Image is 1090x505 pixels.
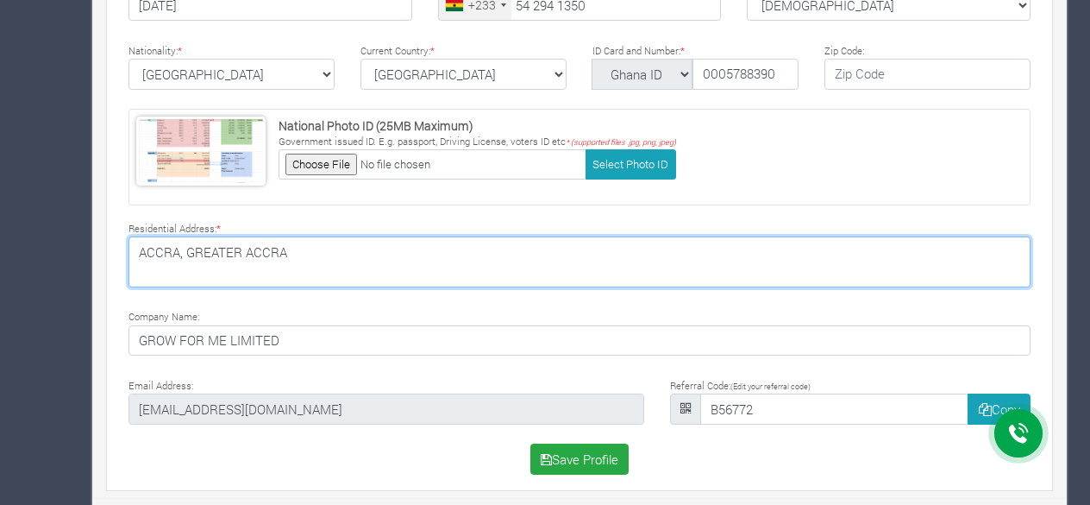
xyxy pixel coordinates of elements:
p: Government issued ID. E.g. passport, Driving License, voters ID etc [279,135,676,149]
label: Zip Code: [824,44,864,59]
small: (Edit your referral code) [730,382,811,391]
label: Current Country: [360,44,435,59]
button: Select Photo ID [586,149,676,180]
label: Company Name: [128,310,199,325]
input: Zip Code [824,59,1030,90]
textarea: [DOMAIN_NAME] CO 2849, TEMA-ACCRA, GREATER ACCRA [128,237,1030,287]
label: Referral Code: [670,379,811,394]
i: * (supported files .jpg, png, jpeg) [566,137,676,147]
label: Email Address: [128,379,193,394]
input: Company Name [128,325,1030,357]
label: Nationality: [128,44,182,59]
label: Residential Address: [128,222,221,237]
button: Copy [968,394,1030,425]
label: ID Card and Number: [592,44,685,59]
strong: National Photo ID (25MB Maximum) [279,117,473,134]
button: Save Profile [530,444,630,475]
input: ID Number [692,59,799,90]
